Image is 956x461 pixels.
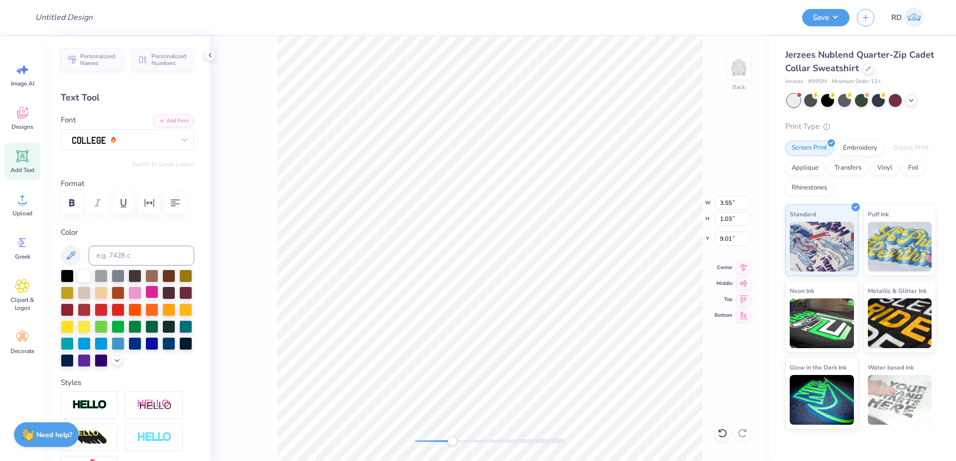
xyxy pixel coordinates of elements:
span: Jerzees [785,78,803,86]
span: Personalized Numbers [151,53,188,67]
div: Foil [902,161,925,176]
img: Standard [790,222,854,272]
img: Metallic & Glitter Ink [868,298,932,348]
div: Rhinestones [785,181,834,195]
button: Save [802,9,849,26]
label: Font [61,114,76,126]
img: Neon Ink [790,298,854,348]
span: # 995M [808,78,827,86]
span: Bottom [715,311,732,319]
img: 3D Illusion [72,430,107,446]
span: Add Text [10,166,34,174]
div: Back [732,83,745,92]
span: Decorate [10,347,34,355]
span: Top [715,295,732,303]
button: Switch to Greek Letters [132,160,194,168]
img: Back [729,58,749,78]
img: Glow in the Dark Ink [790,375,854,425]
div: Print Type [785,121,936,132]
span: Neon Ink [790,285,814,296]
span: Clipart & logos [6,296,39,312]
span: Minimum Order: 12 + [832,78,881,86]
button: Personalized Names [61,48,123,71]
div: Applique [785,161,825,176]
span: RD [891,12,902,23]
img: Puff Ink [868,222,932,272]
span: Metallic & Glitter Ink [868,285,927,296]
button: Personalized Numbers [132,48,194,71]
div: Embroidery [836,141,884,156]
div: Accessibility label [447,436,457,446]
span: Water based Ink [868,362,914,372]
img: Rommel Del Rosario [904,7,924,27]
span: Upload [12,209,32,217]
label: Format [61,178,194,189]
div: Digital Print [887,141,935,156]
img: Stroke [72,399,107,411]
span: Glow in the Dark Ink [790,362,846,372]
span: Image AI [11,80,34,88]
span: Greek [15,253,30,261]
span: Standard [790,209,816,219]
span: Center [715,264,732,272]
span: Personalized Names [80,53,117,67]
label: Color [61,227,194,238]
span: Middle [715,279,732,287]
strong: Need help? [36,430,72,440]
span: Jerzees Nublend Quarter-Zip Cadet Collar Sweatshirt [785,49,934,74]
div: Transfers [828,161,868,176]
input: Untitled Design [27,7,101,27]
a: RD [887,7,929,27]
img: Shadow [137,399,172,411]
div: Screen Print [785,141,834,156]
span: Puff Ink [868,209,889,219]
button: Add Font [153,114,194,127]
img: Water based Ink [868,375,932,425]
label: Styles [61,377,81,388]
div: Text Tool [61,91,194,104]
input: e.g. 7428 c [89,246,194,266]
div: Vinyl [871,161,899,176]
img: Negative Space [137,432,172,443]
span: Designs [11,123,33,131]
